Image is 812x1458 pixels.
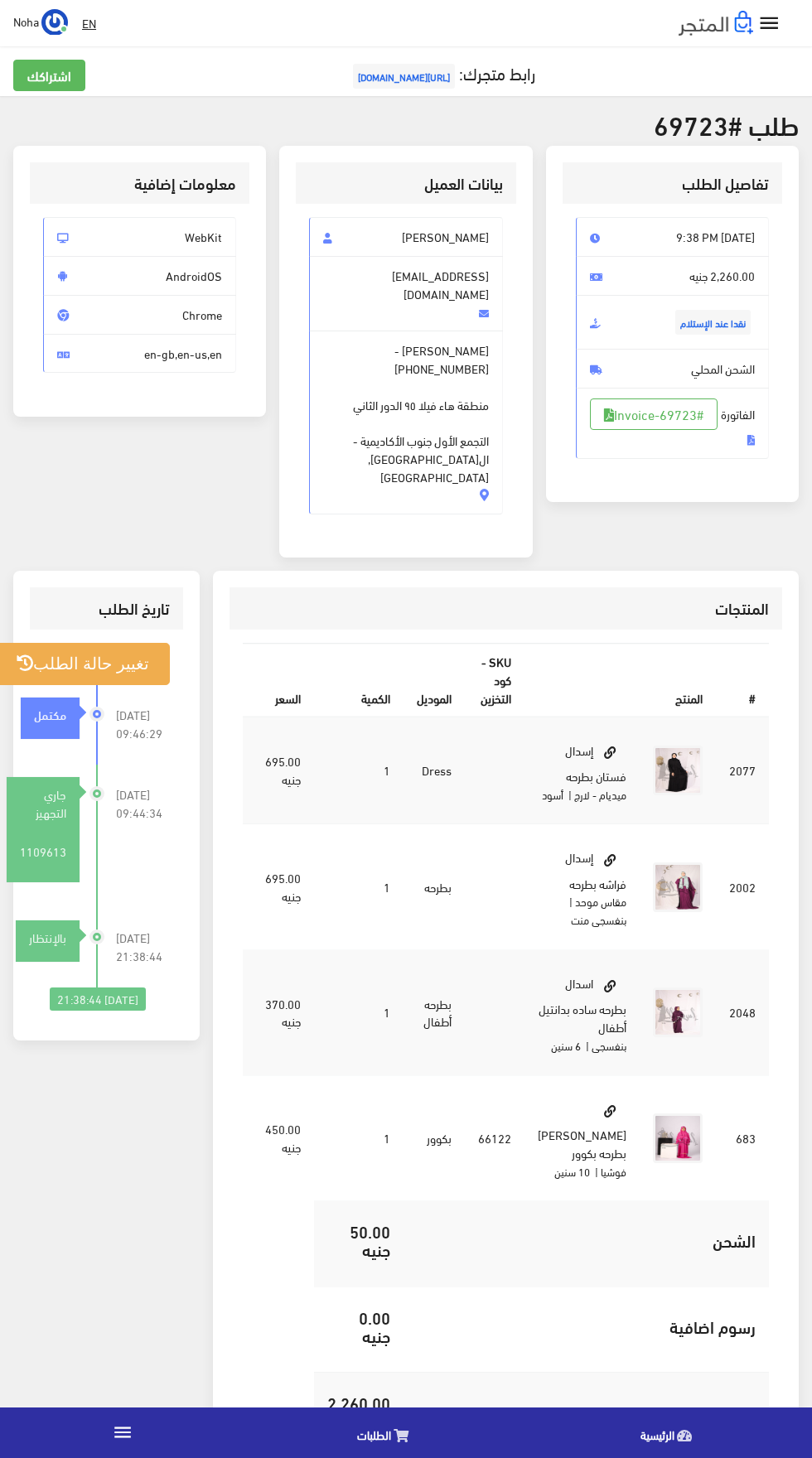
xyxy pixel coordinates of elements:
u: EN [82,12,96,33]
td: 1 [314,717,404,824]
img: ... [41,9,68,36]
span: [DATE] 09:44:34 [116,785,171,822]
iframe: Drift Widget Chat Controller [20,1345,83,1407]
span: منطقة هاء فيلا ٩٥ الدور الثاني التجمع الأول جنوب الأكاديمية - ال[GEOGRAPHIC_DATA], [GEOGRAPHIC_DATA] [323,378,488,486]
span: [DATE] 21:38:44 [116,929,171,965]
td: بكوور [404,1075,465,1201]
div: 1109613 [7,828,80,874]
a: الرئيسية [529,1412,812,1454]
td: إسدال فراشه بطرحه [524,824,640,950]
span: AndroidOS [43,256,236,296]
span: [DATE] 09:46:29 [116,706,171,742]
div: بالإنتظار [16,929,80,947]
span: 2,260.00 جنيه [576,256,769,296]
td: 1 [314,1075,404,1201]
a: #Invoice-69723 [590,398,718,430]
td: بطرحه أطفال [404,950,465,1076]
strong: مكتمل [34,705,66,723]
th: الموديل [404,645,465,717]
h3: المنتجات [243,601,769,616]
a: رابط متجرك:[URL][DOMAIN_NAME] [349,57,535,88]
td: 2048 [716,950,769,1076]
td: 66122 [465,1075,524,1201]
td: إسدال فستان بطرحه [524,717,640,824]
span: WebKit [43,217,236,257]
h3: بيانات العميل [309,176,502,191]
td: 695.00 جنيه [252,824,314,950]
td: Dress [404,717,465,824]
i:  [757,12,781,36]
h5: اﻹجمالي [417,1402,756,1421]
td: بطرحه [404,824,465,950]
img: . [679,11,753,36]
th: المنتج [524,645,716,717]
a: EN [75,8,103,38]
span: [URL][DOMAIN_NAME] [353,64,455,89]
td: 683 [716,1075,769,1201]
div: [DATE] 21:38:44 [50,987,146,1011]
td: 695.00 جنيه [252,717,314,824]
td: 1 [314,950,404,1076]
span: الشحن المحلي [576,349,769,389]
span: الرئيسية [640,1424,674,1445]
h3: تاريخ الطلب [43,601,170,616]
small: ميديام - لارج [574,785,626,804]
th: # [716,645,769,717]
td: 1 [314,824,404,950]
span: [PERSON_NAME] [309,217,502,257]
th: SKU - كود التخزين [465,645,524,717]
small: | أسود [542,785,572,804]
span: en-gb,en-us,en [43,334,236,374]
span: الطلبات [357,1424,391,1445]
small: | 6 سنين [551,1036,589,1055]
th: السعر [252,645,314,717]
span: [PERSON_NAME] - [309,331,502,514]
h3: تفاصيل الطلب [576,176,769,191]
td: [PERSON_NAME] بطرحه بكوور [524,1075,640,1201]
small: مقاس موحد [575,891,626,911]
a: الطلبات [245,1412,529,1454]
small: | 10 سنين [554,1161,598,1181]
span: نقدا عند الإستلام [675,310,751,335]
td: 2002 [716,824,769,950]
h5: رسوم اضافية [417,1317,756,1335]
span: الفاتورة [576,388,769,459]
h5: 0.00 جنيه [327,1308,390,1345]
span: Chrome [43,295,236,335]
td: 370.00 جنيه [252,950,314,1076]
small: | بنفسجى منت [567,891,626,929]
span: Noha [13,11,39,31]
span: [DATE] 9:38 PM [576,217,769,257]
td: 2077 [716,717,769,824]
i:  [112,1422,133,1443]
span: [EMAIL_ADDRESS][DOMAIN_NAME] [309,256,502,331]
h2: طلب #69723 [13,109,799,138]
h5: 2,260.00 جنيه [327,1393,390,1430]
div: جاري التجهيز [7,785,80,822]
td: 450.00 جنيه [252,1075,314,1201]
h3: معلومات إضافية [43,176,236,191]
small: بنفسجى [592,1036,626,1055]
h5: 50.00 جنيه [327,1222,390,1258]
a: ... Noha [13,8,68,35]
small: فوشيا [601,1161,626,1181]
span: [PHONE_NUMBER] [394,360,489,378]
a: اشتراكك [13,60,85,91]
td: اسدال بطرحه ساده بدانتيل أطفال [524,950,640,1076]
th: الكمية [314,645,404,717]
h5: الشحن [417,1231,756,1249]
